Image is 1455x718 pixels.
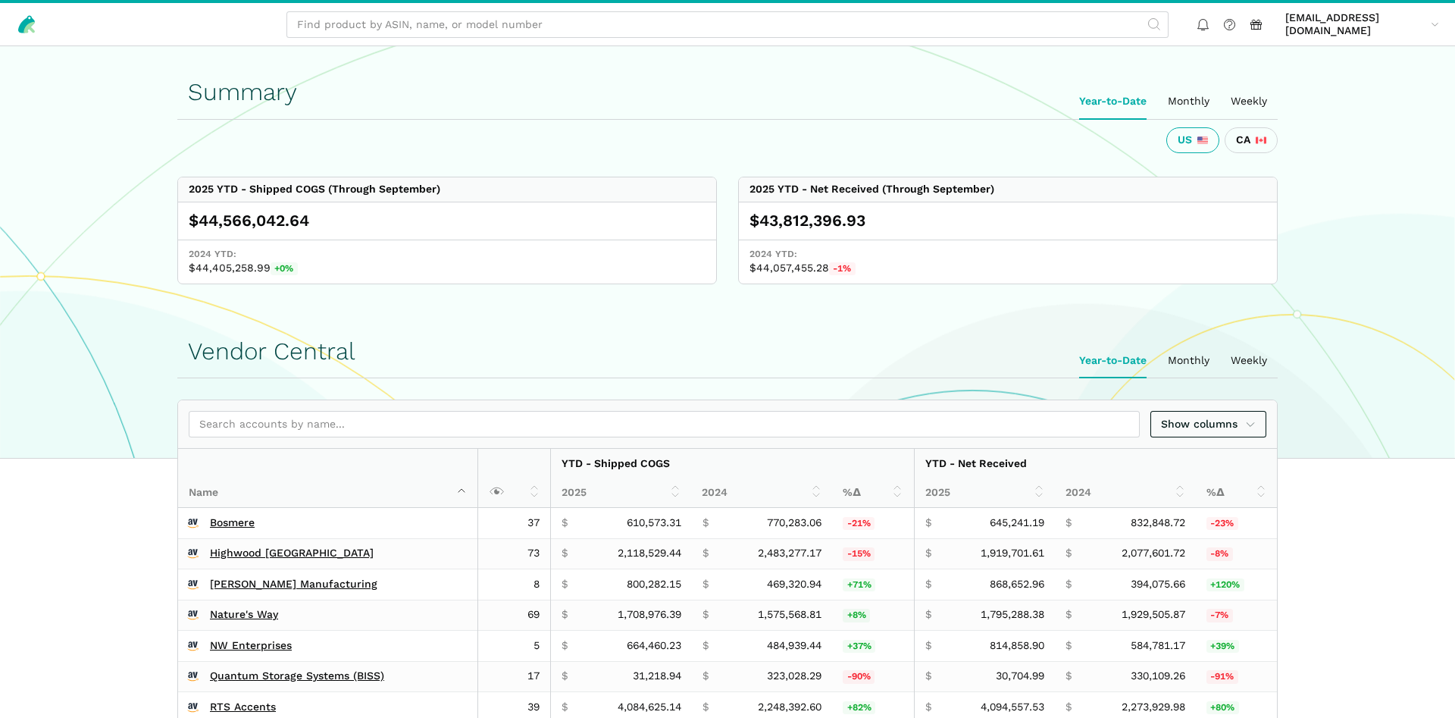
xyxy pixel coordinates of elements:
[210,516,255,530] a: Bosmere
[843,640,875,654] span: +37%
[702,608,709,622] span: $
[210,608,278,622] a: Nature's Way
[478,449,551,508] th: : activate to sort column ascending
[210,701,276,714] a: RTS Accents
[562,547,568,560] span: $
[843,701,875,715] span: +82%
[478,661,551,692] td: 17
[981,547,1044,560] span: 1,919,701.61
[981,701,1044,714] span: 4,094,557.53
[832,600,914,631] td: 8.47%
[749,183,994,196] div: 2025 YTD - Net Received (Through September)
[1206,578,1244,592] span: +120%
[1065,669,1072,683] span: $
[627,639,681,653] span: 664,460.23
[1131,578,1185,591] span: 394,075.66
[832,631,914,662] td: 37.02%
[749,248,1266,262] span: 2024 YTD:
[478,600,551,631] td: 69
[1196,631,1277,662] td: 39.34%
[1206,701,1239,715] span: +80%
[749,262,1266,276] span: $44,057,455.28
[562,578,568,591] span: $
[1157,84,1220,119] ui-tab: Monthly
[1157,343,1220,378] ui-tab: Monthly
[1065,547,1072,560] span: $
[562,701,568,714] span: $
[843,517,875,531] span: -21%
[843,578,875,592] span: +71%
[767,669,821,683] span: 323,028.29
[925,457,1027,469] strong: YTD - Net Received
[210,547,374,560] a: Highwood [GEOGRAPHIC_DATA]
[189,210,706,231] div: $44,566,042.64
[618,701,681,714] span: 4,084,625.14
[551,478,692,508] th: 2025: activate to sort column ascending
[562,457,670,469] strong: YTD - Shipped COGS
[1196,478,1277,508] th: %Δ: activate to sort column ascending
[702,516,709,530] span: $
[1196,600,1277,631] td: -6.96%
[702,701,709,714] span: $
[633,669,681,683] span: 31,218.94
[1065,639,1072,653] span: $
[562,516,568,530] span: $
[832,508,914,538] td: -20.73%
[189,248,706,262] span: 2024 YTD:
[1131,516,1185,530] span: 832,848.72
[210,639,292,653] a: NW Enterprises
[478,538,551,569] td: 73
[702,669,709,683] span: $
[1065,701,1072,714] span: $
[758,608,821,622] span: 1,575,568.81
[210,578,377,591] a: [PERSON_NAME] Manufacturing
[1150,411,1267,437] a: Show columns
[210,669,384,683] a: Quantum Storage Systems (BISS)
[767,578,821,591] span: 469,320.94
[1196,569,1277,600] td: 120.43%
[188,338,1267,365] h1: Vendor Central
[925,669,931,683] span: $
[990,639,1044,653] span: 814,858.90
[990,516,1044,530] span: 645,241.19
[627,578,681,591] span: 800,282.15
[758,701,821,714] span: 2,248,392.60
[286,11,1169,38] input: Find product by ASIN, name, or model number
[618,608,681,622] span: 1,708,976.39
[188,79,1267,105] h1: Summary
[691,478,832,508] th: 2024: activate to sort column ascending
[271,262,298,276] span: +0%
[1122,608,1185,622] span: 1,929,505.87
[702,547,709,560] span: $
[925,516,931,530] span: $
[1122,547,1185,560] span: 2,077,601.72
[1206,517,1238,531] span: -23%
[832,569,914,600] td: 70.52%
[1131,669,1185,683] span: 330,109.26
[925,608,931,622] span: $
[1220,343,1278,378] ui-tab: Weekly
[1220,84,1278,119] ui-tab: Weekly
[562,608,568,622] span: $
[843,547,875,561] span: -15%
[1178,133,1192,147] span: US
[925,578,931,591] span: $
[1285,11,1425,38] span: [EMAIL_ADDRESS][DOMAIN_NAME]
[1196,508,1277,538] td: -22.53%
[749,210,1266,231] div: $43,812,396.93
[1065,608,1072,622] span: $
[1131,639,1185,653] span: 584,781.17
[1069,84,1157,119] ui-tab: Year-to-Date
[562,669,568,683] span: $
[478,569,551,600] td: 8
[1236,133,1250,147] span: CA
[758,547,821,560] span: 2,483,277.17
[832,538,914,569] td: -14.69%
[1065,516,1072,530] span: $
[925,639,931,653] span: $
[1122,701,1185,714] span: 2,273,929.98
[1196,538,1277,569] td: -7.60%
[618,547,681,560] span: 2,118,529.44
[1065,578,1072,591] span: $
[189,262,706,276] span: $44,405,258.99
